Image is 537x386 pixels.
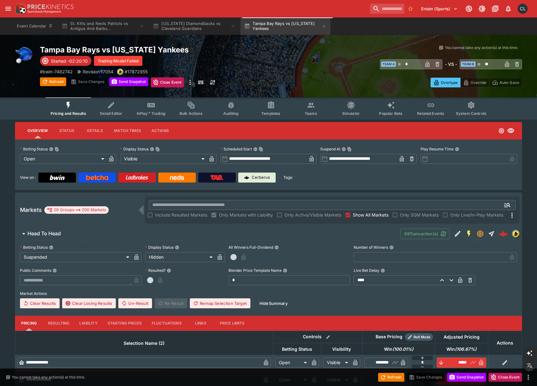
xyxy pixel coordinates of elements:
[150,147,154,151] button: Display StatusCopy To Clipboard
[353,212,388,218] span: Show All Markets
[12,374,85,380] p: You cannot take any action(s) at this time.
[461,61,475,67] span: Team B
[109,123,146,138] button: Match Times
[411,335,433,340] span: Roll Mode
[370,4,404,14] input: search
[445,61,457,67] h6: - VS -
[20,173,36,183] label: View on :
[187,316,215,331] button: Links
[186,77,194,87] button: more
[20,206,42,213] h5: Markets
[229,268,282,273] p: Blender Price Template Name
[49,245,53,250] button: Betting Status
[94,56,142,66] button: Trading Model Failed
[126,175,148,180] img: Ladbrokes
[53,123,81,138] button: Status
[40,77,66,86] button: Refresh
[463,228,475,239] button: SGM Enabled
[275,358,309,368] div: Open
[240,17,330,35] button: Tampa Bay Rays vs [US_STATE] Yankees
[15,227,400,240] button: Head To Head
[470,79,486,86] p: Override
[381,61,396,67] span: Team A
[47,206,106,214] div: 28 Groups 200 Markets
[499,229,508,238] div: aaf2d3b3-2ff3-4342-b210-20c2b837fc18
[109,77,148,86] button: Send Snapshot
[22,123,53,138] button: Overview
[20,298,60,308] button: Clear Results
[20,245,48,250] p: Betting Status
[441,79,458,86] p: Overtype
[284,212,341,218] span: Only Active/Visible Markets
[440,345,483,353] span: Win(106.67%)
[518,4,528,14] div: Chad Liu
[489,373,522,382] button: Close Event
[137,111,165,116] span: InPlay™ Trading
[51,58,88,64] p: Started -02:20:10
[125,68,148,75] p: Copy To Clipboard
[117,69,123,75] img: bwin.png
[155,298,187,308] span: Re-Result
[405,333,433,341] div: Show/hide Price Roll mode configuration.
[175,245,179,250] button: Display Status
[120,154,207,164] div: Visible
[447,373,486,382] button: Send Snapshot
[392,345,413,353] em: ( 100.01 %)
[490,3,501,14] button: Documentation
[62,298,116,308] button: Clear Losing Results
[215,316,250,331] button: Price Limits
[244,175,249,180] img: Cerberus
[354,268,379,273] p: Live Bet Delay
[46,97,491,120] div: Event type filters
[342,111,360,116] span: Simulator
[450,212,503,218] span: Only Live/In-Play Markets
[155,212,207,218] span: Include Resulted Markets
[151,77,184,87] button: Close Event
[40,45,281,55] h2: Copy To Clipboard
[445,45,518,51] p: You cannot take any action(s) at this time.
[51,111,86,116] span: Pricing and Results
[347,147,352,151] button: Copy To Clipboard
[489,78,522,87] button: Auto-Save
[417,4,461,14] button: Select Tenant
[2,3,14,14] button: open drawer
[83,68,113,75] p: Revision 17054
[145,252,215,262] div: Hidden
[497,227,510,240] a: aaf2d3b3-2ff3-4342-b210-20c2b837fc18
[400,212,439,218] span: Only SGM Markets
[354,245,388,250] p: Number of Winners
[103,316,147,331] button: Starting Prices
[117,69,123,75] div: bwin
[229,245,273,250] p: All Winners Full-Dividend
[50,175,65,180] img: Bwin
[406,4,416,14] button: No Bookmarks
[324,333,332,341] button: Bulk edit
[512,230,519,237] img: bwin
[20,252,131,262] div: Suspended
[52,268,57,273] button: Public Comments
[417,111,444,116] span: Related Events
[252,174,270,181] p: Cerberus
[273,331,362,343] th: Controls
[400,228,450,239] button: 69Transaction(s)
[516,2,530,16] button: Chad Liu
[220,146,252,152] p: Scheduled Start
[15,316,43,331] button: Pricing
[55,147,59,151] button: Copy To Clipboard
[170,175,184,180] img: Neds
[261,111,280,116] span: Templates
[456,111,486,116] span: System Controls
[238,173,276,183] a: Cerberus
[27,4,74,9] img: PriceKinetics
[58,17,148,35] button: St. Kitts and Nevis Patriots vs Antigua And Barbu...
[167,268,171,273] button: Resulted?
[435,331,488,343] th: Adjusted Pricing
[500,79,519,86] p: Auto-Save
[15,45,35,65] img: baseball.png
[146,123,174,138] button: Actions
[455,345,476,353] em: ( 106.67 %)
[219,212,273,218] span: Only Markets with Liability
[259,147,263,151] button: Copy To Clipboard
[27,10,61,13] img: Sportsbook Management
